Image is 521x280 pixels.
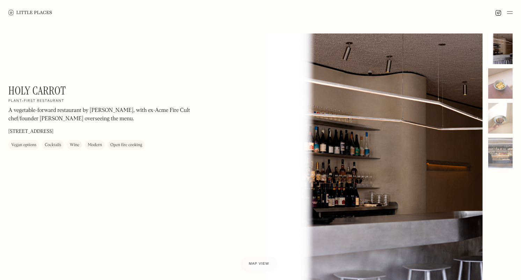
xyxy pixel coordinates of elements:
[8,84,66,97] h1: Holy Carrot
[8,128,53,135] p: [STREET_ADDRESS]
[88,142,102,149] div: Modern
[8,99,64,104] h2: Plant-first restaurant
[11,142,36,149] div: Vegan options
[45,142,61,149] div: Cocktails
[69,142,79,149] div: Wine
[8,106,197,123] p: A vegetable-forward restaurant by [PERSON_NAME], with ex-Acme Fire Cult chef/founder [PERSON_NAME...
[249,262,269,266] span: Map view
[110,142,142,149] div: Open fire cooking
[241,256,278,272] a: Map view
